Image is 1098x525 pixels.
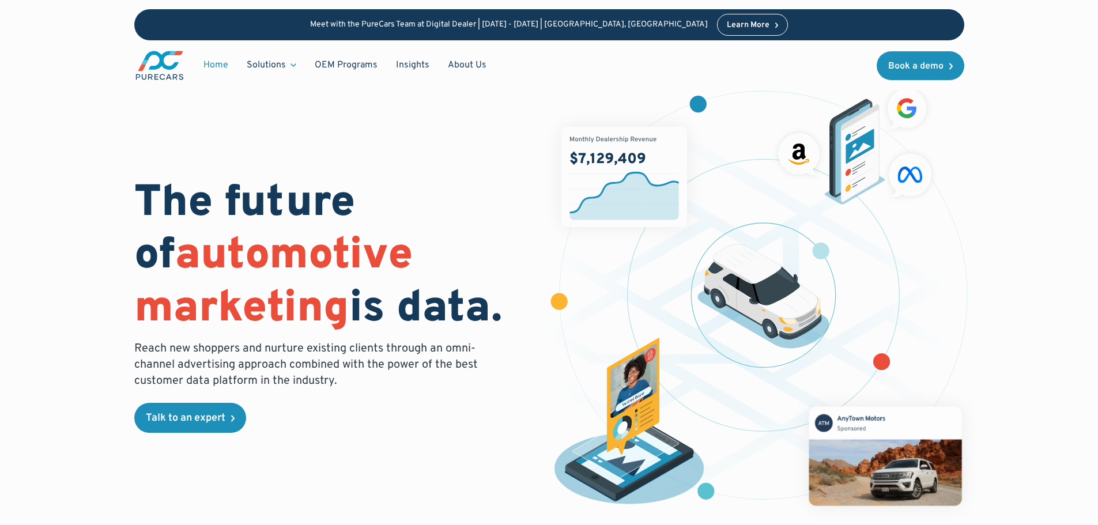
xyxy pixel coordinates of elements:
img: ads on social media and advertising partners [772,83,938,205]
a: Home [194,54,237,76]
a: Talk to an expert [134,403,246,433]
img: illustration of a vehicle [697,244,830,349]
a: Learn More [717,14,788,36]
p: Reach new shoppers and nurture existing clients through an omni-channel advertising approach comb... [134,341,485,389]
img: purecars logo [134,50,185,81]
img: persona of a buyer [543,338,715,509]
a: main [134,50,185,81]
div: Learn More [727,21,769,29]
a: About Us [439,54,496,76]
p: Meet with the PureCars Team at Digital Dealer | [DATE] - [DATE] | [GEOGRAPHIC_DATA], [GEOGRAPHIC_... [310,20,708,30]
a: Insights [387,54,439,76]
div: Solutions [247,59,286,71]
h1: The future of is data. [134,178,535,336]
div: Talk to an expert [146,413,225,424]
a: Book a demo [877,51,964,80]
img: chart showing monthly dealership revenue of $7m [561,127,687,227]
a: OEM Programs [305,54,387,76]
span: automotive marketing [134,229,413,337]
div: Book a demo [888,62,944,71]
div: Solutions [237,54,305,76]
